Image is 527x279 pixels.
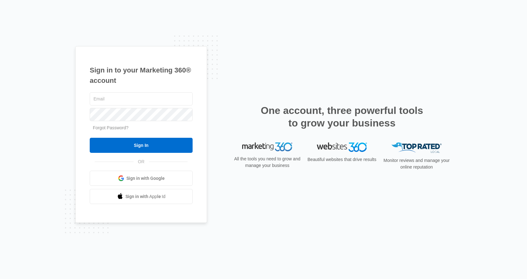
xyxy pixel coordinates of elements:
input: Sign In [90,138,193,153]
p: All the tools you need to grow and manage your business [232,156,302,169]
span: Sign in with Apple Id [125,193,166,200]
h2: One account, three powerful tools to grow your business [259,104,425,129]
span: OR [134,158,149,165]
a: Sign in with Apple Id [90,189,193,204]
p: Monitor reviews and manage your online reputation [381,157,452,170]
span: Sign in with Google [126,175,165,182]
a: Sign in with Google [90,171,193,186]
img: Websites 360 [317,142,367,152]
h1: Sign in to your Marketing 360® account [90,65,193,86]
a: Forgot Password? [93,125,129,130]
img: Top Rated Local [391,142,442,153]
img: Marketing 360 [242,142,292,151]
input: Email [90,92,193,105]
p: Beautiful websites that drive results [307,156,377,163]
